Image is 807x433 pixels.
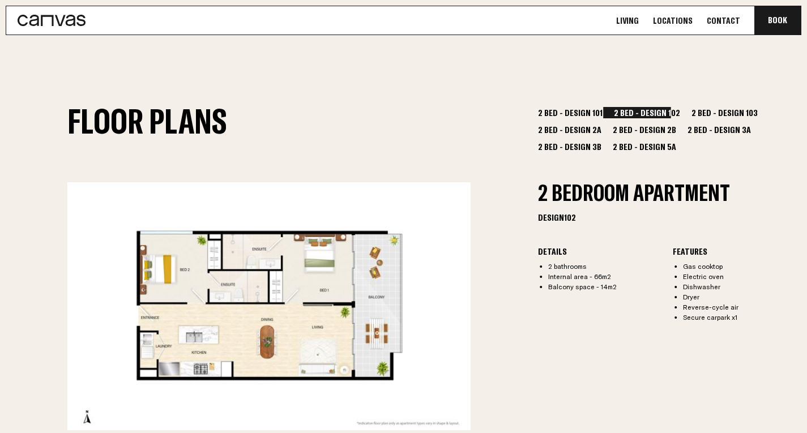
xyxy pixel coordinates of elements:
[538,247,673,256] div: Details
[611,107,683,118] button: 2 Bed - Design 102
[538,182,807,203] h2: 2 Bedroom Apartment
[610,124,679,135] button: 2 Bed - Design 2B
[548,261,673,272] li: 2 bathrooms
[650,15,696,27] a: Locations
[548,272,673,282] li: Internal area - 66m2
[703,15,744,27] a: Contact
[754,6,801,35] button: Book
[535,141,604,152] button: 2 Bed - Design 3B
[613,15,642,27] a: Living
[610,141,679,152] button: 2 Bed - Design 5A
[535,107,605,118] button: 2 Bed - Design 101
[538,213,807,222] div: Design 102
[535,124,604,135] button: 2 Bed - Design 2A
[548,282,673,292] li: Balcony space - 14m2
[689,107,761,118] button: 2 Bed - Design 103
[67,107,471,182] h2: Floor Plans
[685,124,754,135] button: 2 Bed - Design 3A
